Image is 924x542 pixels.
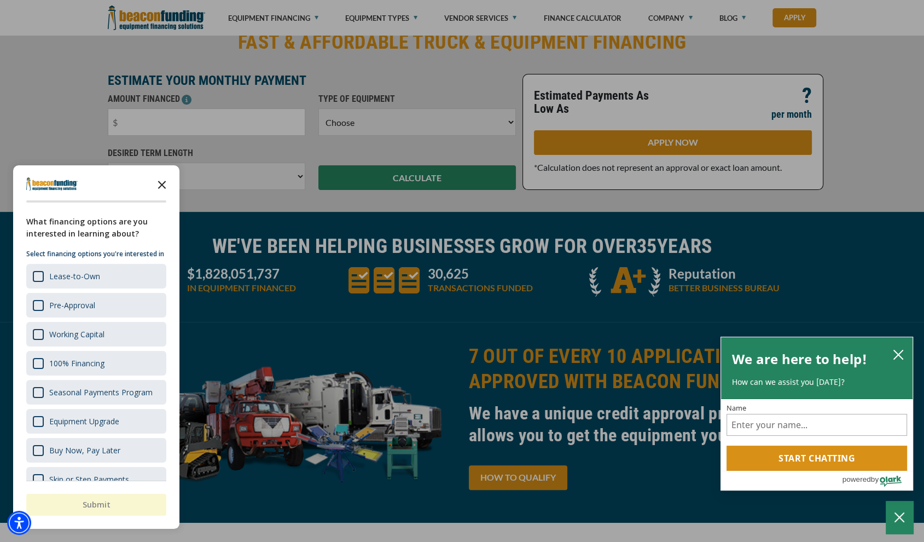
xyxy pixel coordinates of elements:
[26,177,78,191] img: Company logo
[720,337,913,491] div: olark chatbox
[727,405,907,412] label: Name
[727,414,907,436] input: Name
[26,249,166,260] p: Select financing options you're interested in
[151,173,173,195] button: Close the survey
[26,293,166,318] div: Pre-Approval
[49,271,100,281] div: Lease-to-Own
[7,511,31,535] div: Accessibility Menu
[26,494,166,516] button: Submit
[49,387,153,397] div: Seasonal Payments Program
[26,467,166,492] div: Skip or Step Payments
[49,416,119,426] div: Equipment Upgrade
[49,300,95,310] div: Pre-Approval
[26,322,166,347] div: Working Capital
[727,446,907,471] button: Start chatting
[842,472,870,486] span: powered
[871,472,879,486] span: by
[732,348,867,370] h2: We are here to help!
[49,474,129,485] div: Skip or Step Payments
[26,216,166,240] div: What financing options are you interested in learning about?
[49,358,104,368] div: 100% Financing
[26,380,166,405] div: Seasonal Payments Program
[886,501,913,534] button: Close Chatbox
[13,165,179,529] div: Survey
[890,347,907,362] button: close chatbox
[49,329,104,339] div: Working Capital
[49,445,120,455] div: Buy Now, Pay Later
[26,409,166,434] div: Equipment Upgrade
[732,377,902,388] p: How can we assist you [DATE]?
[26,264,166,289] div: Lease-to-Own
[26,351,166,376] div: 100% Financing
[842,471,913,490] a: Powered by Olark
[26,438,166,463] div: Buy Now, Pay Later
